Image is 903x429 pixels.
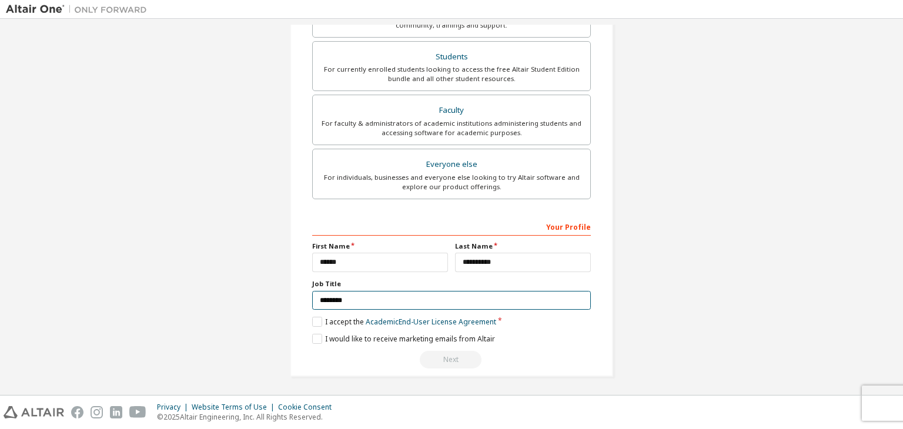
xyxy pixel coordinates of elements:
div: Your Profile [312,217,591,236]
img: altair_logo.svg [4,406,64,418]
p: © 2025 Altair Engineering, Inc. All Rights Reserved. [157,412,339,422]
label: Last Name [455,242,591,251]
label: Job Title [312,279,591,289]
img: instagram.svg [91,406,103,418]
img: facebook.svg [71,406,83,418]
div: For currently enrolled students looking to access the free Altair Student Edition bundle and all ... [320,65,583,83]
img: Altair One [6,4,153,15]
div: Everyone else [320,156,583,173]
div: You need to provide your academic email [312,351,591,368]
label: I accept the [312,317,496,327]
label: First Name [312,242,448,251]
div: For individuals, businesses and everyone else looking to try Altair software and explore our prod... [320,173,583,192]
img: linkedin.svg [110,406,122,418]
div: Students [320,49,583,65]
div: Privacy [157,403,192,412]
div: Website Terms of Use [192,403,278,412]
img: youtube.svg [129,406,146,418]
div: For faculty & administrators of academic institutions administering students and accessing softwa... [320,119,583,138]
div: Cookie Consent [278,403,339,412]
div: Faculty [320,102,583,119]
label: I would like to receive marketing emails from Altair [312,334,495,344]
a: Academic End-User License Agreement [366,317,496,327]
